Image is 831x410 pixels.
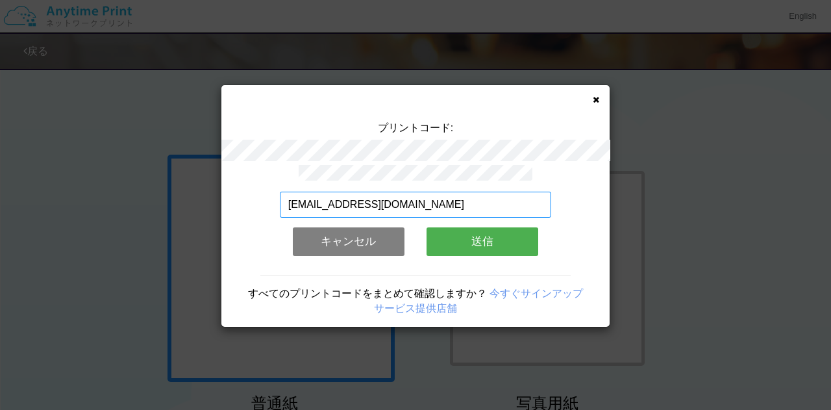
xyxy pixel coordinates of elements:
[490,288,583,299] a: 今すぐサインアップ
[378,122,453,133] span: プリントコード:
[280,192,552,218] input: メールアドレス
[427,227,538,256] button: 送信
[248,288,487,299] span: すべてのプリントコードをまとめて確認しますか？
[374,303,457,314] a: サービス提供店舗
[293,227,404,256] button: キャンセル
